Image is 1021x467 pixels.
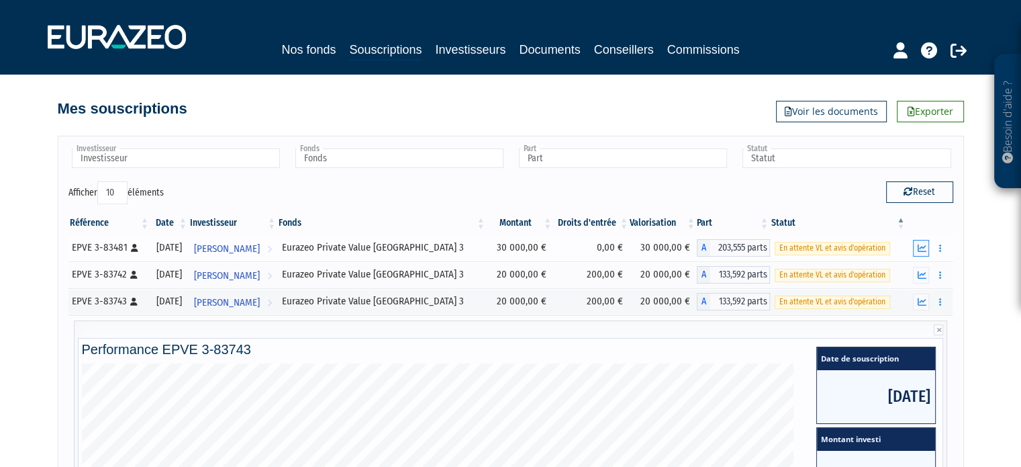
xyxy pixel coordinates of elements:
[553,261,630,288] td: 200,00 €
[435,40,505,59] a: Investisseurs
[553,288,630,315] td: 200,00 €
[697,266,770,284] div: A - Eurazeo Private Value Europe 3
[349,40,422,61] a: Souscriptions
[130,298,138,306] i: [Français] Personne physique
[130,271,138,279] i: [Français] Personne physique
[189,235,277,261] a: [PERSON_NAME]
[697,266,710,284] span: A
[817,347,935,370] span: Date de souscription
[553,212,630,235] th: Droits d'entrée: activer pour trier la colonne par ordre croissant
[487,261,554,288] td: 20 000,00 €
[97,181,128,204] select: Afficheréléments
[817,370,935,423] span: [DATE]
[697,293,770,310] div: A - Eurazeo Private Value Europe 3
[72,267,146,282] div: EPVE 3-83742
[697,239,770,257] div: A - Eurazeo Private Value Europe 3
[776,101,887,122] a: Voir les documents
[72,241,146,255] div: EPVE 3-83481
[267,263,272,288] i: Voir l'investisseur
[48,25,186,49] img: 1732889491-logotype_eurazeo_blanc_rvb.png
[630,261,697,288] td: 20 000,00 €
[155,294,184,308] div: [DATE]
[155,241,184,255] div: [DATE]
[775,269,890,282] span: En attente VL et avis d'opération
[487,212,554,235] th: Montant: activer pour trier la colonne par ordre croissant
[520,40,581,59] a: Documents
[82,342,940,357] h4: Performance EPVE 3-83743
[277,212,487,235] th: Fonds: activer pour trier la colonne par ordre croissant
[886,181,953,203] button: Reset
[710,239,770,257] span: 203,555 parts
[630,212,697,235] th: Valorisation: activer pour trier la colonne par ordre croissant
[282,267,482,282] div: Eurazeo Private Value [GEOGRAPHIC_DATA] 3
[710,266,770,284] span: 133,592 parts
[189,212,277,235] th: Investisseur: activer pour trier la colonne par ordre croissant
[68,181,164,204] label: Afficher éléments
[775,242,890,255] span: En attente VL et avis d'opération
[697,293,710,310] span: A
[553,235,630,261] td: 0,00 €
[487,288,554,315] td: 20 000,00 €
[267,290,272,315] i: Voir l'investisseur
[189,288,277,315] a: [PERSON_NAME]
[697,239,710,257] span: A
[1000,61,1016,182] p: Besoin d'aide ?
[155,267,184,282] div: [DATE]
[710,293,770,310] span: 133,592 parts
[194,263,260,288] span: [PERSON_NAME]
[697,212,770,235] th: Part: activer pour trier la colonne par ordre croissant
[667,40,740,59] a: Commissions
[150,212,189,235] th: Date: activer pour trier la colonne par ordre croissant
[775,296,890,308] span: En attente VL et avis d'opération
[897,101,964,122] a: Exporter
[131,244,138,252] i: [Français] Personne physique
[58,101,187,117] h4: Mes souscriptions
[630,235,697,261] td: 30 000,00 €
[630,288,697,315] td: 20 000,00 €
[487,235,554,261] td: 30 000,00 €
[68,212,150,235] th: Référence : activer pour trier la colonne par ordre croissant
[282,294,482,308] div: Eurazeo Private Value [GEOGRAPHIC_DATA] 3
[194,237,260,261] span: [PERSON_NAME]
[817,428,935,451] span: Montant investi
[281,40,336,59] a: Nos fonds
[194,290,260,315] span: [PERSON_NAME]
[267,237,272,261] i: Voir l'investisseur
[282,241,482,255] div: Eurazeo Private Value [GEOGRAPHIC_DATA] 3
[770,212,907,235] th: Statut : activer pour trier la colonne par ordre d&eacute;croissant
[72,294,146,308] div: EPVE 3-83743
[189,261,277,288] a: [PERSON_NAME]
[594,40,654,59] a: Conseillers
